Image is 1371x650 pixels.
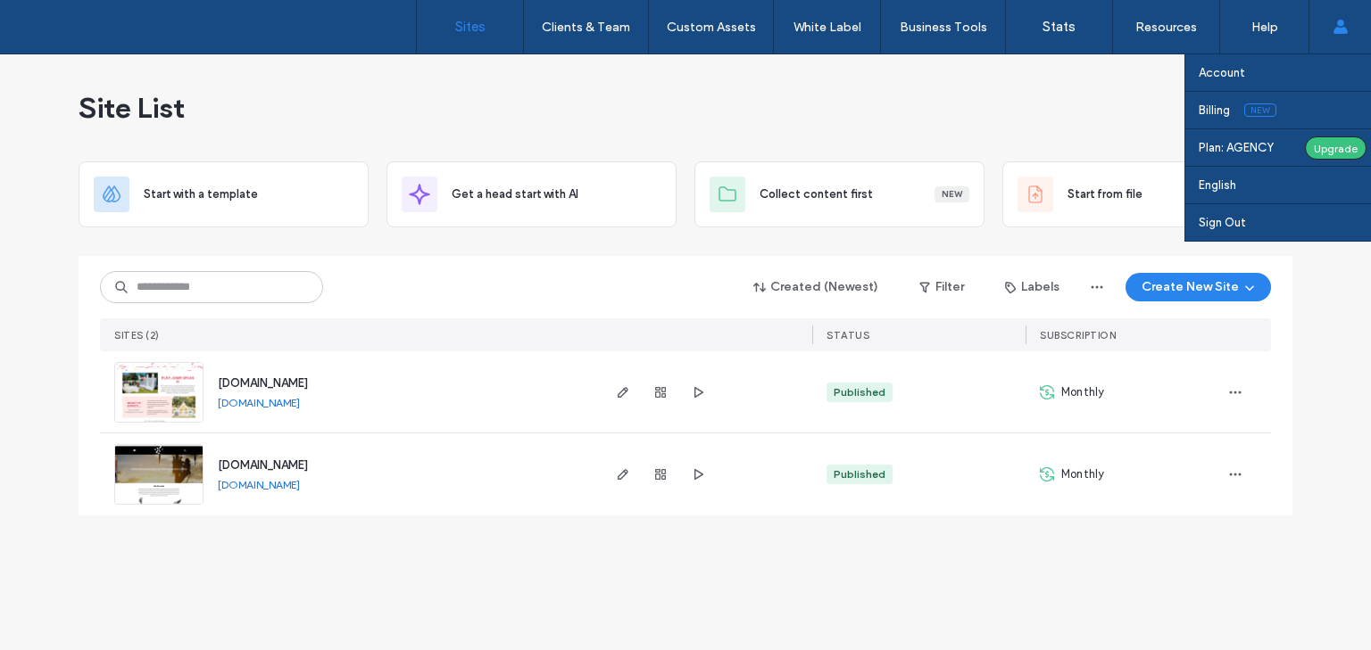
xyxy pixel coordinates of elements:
[1244,103,1276,117] span: New
[386,161,677,227] div: Get a head start with AI
[834,466,885,482] div: Published
[1199,178,1236,192] label: English
[452,185,578,203] span: Get a head start with AI
[1040,329,1116,341] span: SUBSCRIPTION
[1043,19,1076,35] label: Stats
[1251,20,1278,35] label: Help
[1199,216,1246,229] label: Sign Out
[902,273,982,301] button: Filter
[1135,20,1197,35] label: Resources
[1199,141,1292,154] label: Plan: AGENCY
[1199,54,1371,91] a: Account
[827,329,869,341] span: STATUS
[900,20,987,35] label: Business Tools
[218,376,308,390] a: [DOMAIN_NAME]
[738,273,894,301] button: Created (Newest)
[935,186,969,202] div: New
[1199,66,1245,79] label: Account
[667,20,756,35] label: Custom Assets
[1002,161,1292,227] div: Start from fileBeta
[794,20,861,35] label: White Label
[760,185,873,203] span: Collect content first
[1305,136,1367,160] div: Upgrade
[218,478,300,491] a: [DOMAIN_NAME]
[1126,273,1271,301] button: Create New Site
[1061,383,1104,401] span: Monthly
[1068,185,1142,203] span: Start from file
[834,384,885,400] div: Published
[989,273,1076,301] button: Labels
[542,20,630,35] label: Clients & Team
[694,161,985,227] div: Collect content firstNew
[218,396,300,409] a: [DOMAIN_NAME]
[1199,92,1371,128] a: BillingNew
[144,185,258,203] span: Start with a template
[218,458,308,472] a: [DOMAIN_NAME]
[79,90,185,126] span: Site List
[1061,465,1104,483] span: Monthly
[455,19,486,35] label: Sites
[40,12,77,29] span: Help
[114,329,160,341] span: SITES (2)
[1199,103,1230,117] label: Billing
[79,161,369,227] div: Start with a template
[1199,204,1371,241] a: Sign Out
